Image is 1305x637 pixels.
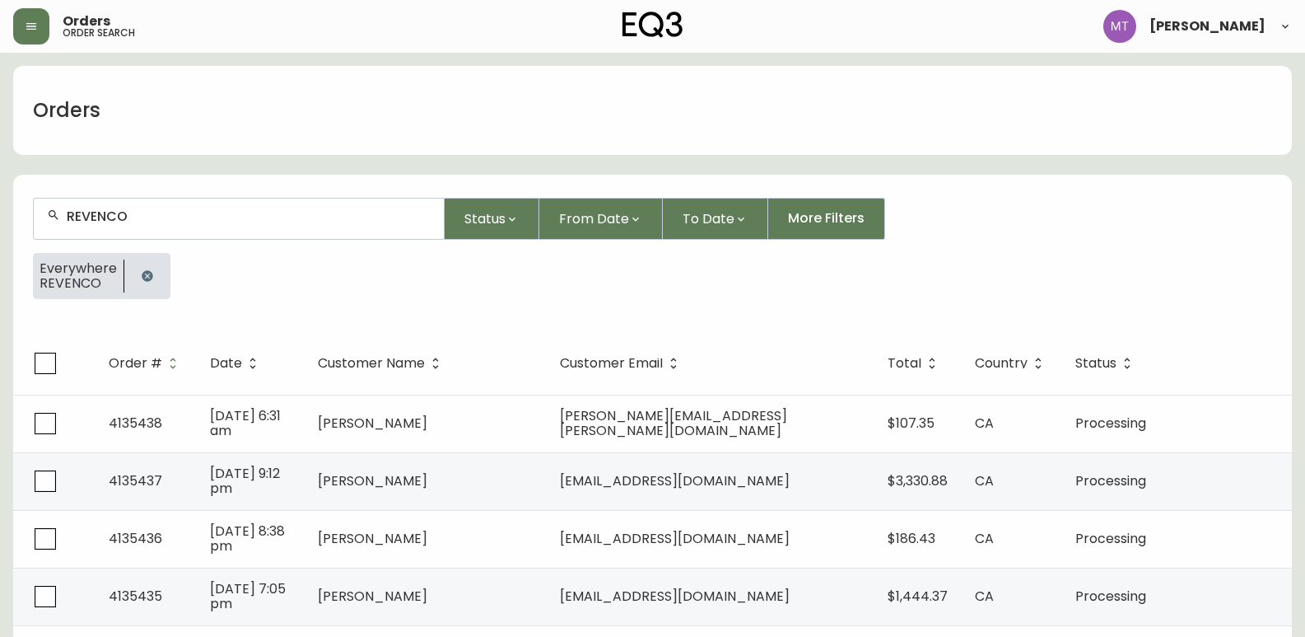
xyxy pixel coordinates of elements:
span: $186.43 [888,529,935,548]
span: Order # [109,358,162,368]
span: 4135437 [109,471,162,490]
span: To Date [683,208,734,229]
span: 4135435 [109,587,162,606]
h1: Orders [33,96,100,124]
span: $3,330.88 [888,471,948,490]
span: Customer Email [560,356,684,371]
span: Order # [109,356,184,371]
span: CA [975,587,994,606]
span: 4135436 [109,529,162,548]
h5: order search [63,28,135,38]
span: Total [888,358,921,368]
button: More Filters [768,198,885,240]
span: Date [210,356,263,371]
span: CA [975,414,994,433]
span: More Filters [788,209,865,227]
span: Country [975,356,1049,371]
span: Processing [1075,587,1146,606]
span: Customer Name [318,356,446,371]
span: CA [975,471,994,490]
span: [PERSON_NAME][EMAIL_ADDRESS][PERSON_NAME][DOMAIN_NAME] [560,406,787,440]
span: Processing [1075,529,1146,548]
span: [PERSON_NAME] [1149,20,1265,33]
span: Processing [1075,414,1146,433]
img: logo [622,12,683,38]
span: From Date [559,208,629,229]
span: Status [464,208,506,229]
span: Customer Name [318,358,425,368]
span: [DATE] 8:38 pm [210,522,285,555]
span: Processing [1075,471,1146,490]
span: Customer Email [560,358,663,368]
span: Everywhere [40,261,117,276]
span: REVENCO [40,276,117,291]
span: Orders [63,15,110,28]
span: Date [210,358,242,368]
span: [PERSON_NAME] [318,587,427,606]
span: [EMAIL_ADDRESS][DOMAIN_NAME] [560,471,790,490]
span: [PERSON_NAME] [318,529,427,548]
span: $107.35 [888,414,934,433]
input: Search [67,208,431,224]
span: 4135438 [109,414,162,433]
span: Status [1075,358,1116,368]
span: [DATE] 7:05 pm [210,579,286,613]
span: [EMAIL_ADDRESS][DOMAIN_NAME] [560,529,790,548]
span: [EMAIL_ADDRESS][DOMAIN_NAME] [560,587,790,606]
span: [PERSON_NAME] [318,414,427,433]
span: [PERSON_NAME] [318,471,427,490]
span: [DATE] 6:31 am [210,406,281,440]
span: Country [975,358,1028,368]
span: Total [888,356,943,371]
span: Status [1075,356,1138,371]
span: CA [975,529,994,548]
button: Status [445,198,539,240]
img: 397d82b7ede99da91c28605cdd79fceb [1103,10,1136,43]
button: From Date [539,198,663,240]
span: $1,444.37 [888,587,948,606]
button: To Date [663,198,768,240]
span: [DATE] 9:12 pm [210,464,280,498]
